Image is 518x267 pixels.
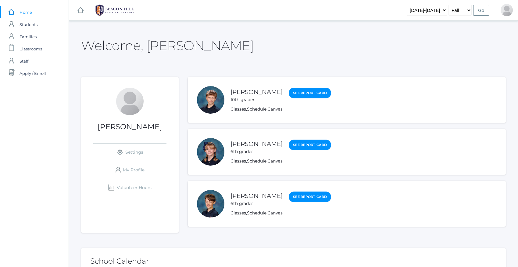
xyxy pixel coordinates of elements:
div: , , [230,106,331,112]
a: See Report Card [289,88,331,98]
div: Melinda Cushing [501,4,513,16]
h1: [PERSON_NAME] [81,123,179,131]
div: Melinda Cushing [116,88,144,115]
span: Students [20,18,38,31]
a: [PERSON_NAME] [230,88,283,96]
div: Annalise Cushing [197,138,224,166]
a: My Profile [93,161,166,179]
div: 6th grader [230,200,283,207]
a: See Report Card [289,140,331,150]
a: Volunteer Hours [93,179,166,196]
a: Schedule [247,210,266,216]
span: Home [20,6,32,18]
span: Families [20,31,37,43]
a: Settings [93,144,166,161]
div: 6th grader [230,148,283,155]
a: Canvas [267,106,283,112]
a: Schedule [247,158,266,164]
div: , , [230,158,331,164]
a: See Report Card [289,192,331,202]
a: [PERSON_NAME] [230,140,283,148]
div: 10th grader [230,97,283,103]
a: Canvas [267,210,283,216]
div: Ethan Cushing [197,86,224,114]
a: Canvas [267,158,283,164]
img: BHCALogos-05-308ed15e86a5a0abce9b8dd61676a3503ac9727e845dece92d48e8588c001991.png [92,3,138,18]
a: Classes [230,210,246,216]
a: [PERSON_NAME] [230,192,283,199]
span: Apply / Enroll [20,67,46,79]
input: Go [473,5,489,16]
h2: School Calendar [90,257,497,265]
a: Schedule [247,106,266,112]
div: Isaiah Cushing [197,190,224,218]
h2: Welcome, [PERSON_NAME] [81,38,254,53]
span: Staff [20,55,28,67]
a: Classes [230,158,246,164]
a: Classes [230,106,246,112]
div: , , [230,210,331,216]
span: Classrooms [20,43,42,55]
